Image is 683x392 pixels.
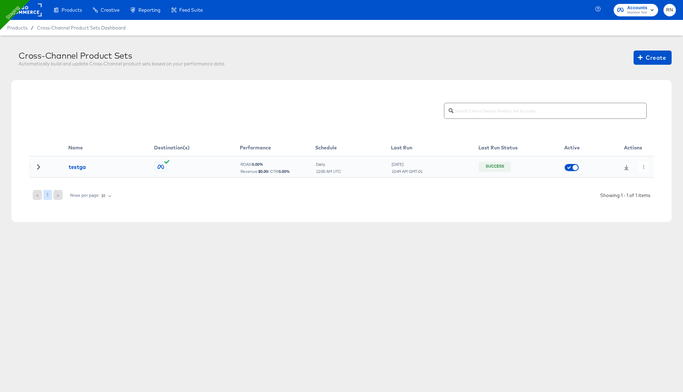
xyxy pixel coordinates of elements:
[316,169,341,174] div: 12:00 AM UTC
[478,139,564,156] th: Last Run Status
[18,51,224,60] div: Cross-Channel Product Sets
[62,7,82,13] span: Products
[68,139,154,156] th: Name
[612,139,654,156] th: Actions
[316,162,341,167] div: Daily
[486,164,504,170] div: Success
[138,7,160,13] span: Reporting
[69,163,86,171] div: testga
[391,169,423,174] div: 10:49 AM GMT-01
[46,190,49,200] span: 1
[179,7,203,13] span: Feed Suite
[7,25,27,31] span: Products
[240,169,315,174] div: Revenue: | CTR:
[43,190,52,200] button: 1
[30,164,47,169] div: Toggle Row Expanded
[154,139,240,156] th: Destination(s)
[454,100,646,116] input: Search Cross-Channel Product Set by name
[37,25,126,31] a: Cross-Channel Product Sets Dashboard
[18,60,224,67] div: Automatically build and update Cross-Channel product sets based on your performance data
[391,139,478,156] th: Last Run
[634,51,672,65] button: Create
[564,139,612,156] th: Active
[627,4,647,12] span: Accounts
[600,192,650,199] div: Showing 1 - 1 of 1 items
[252,161,263,167] b: 0.00 %
[279,169,290,174] b: 0.00 %
[614,4,658,16] button: AccountsMainline Test
[240,139,315,156] th: Performance
[70,193,100,198] div: Rows per page:
[391,162,423,167] div: [DATE]
[315,139,391,156] th: Schedule
[663,4,676,16] button: RN
[258,169,268,174] b: $ 0.00
[27,25,37,31] span: /
[101,192,112,201] div: 10
[101,7,120,13] span: Creative
[666,6,673,14] span: RN
[240,162,315,167] div: ROAS:
[639,53,666,63] span: Create
[627,10,647,16] span: Mainline Test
